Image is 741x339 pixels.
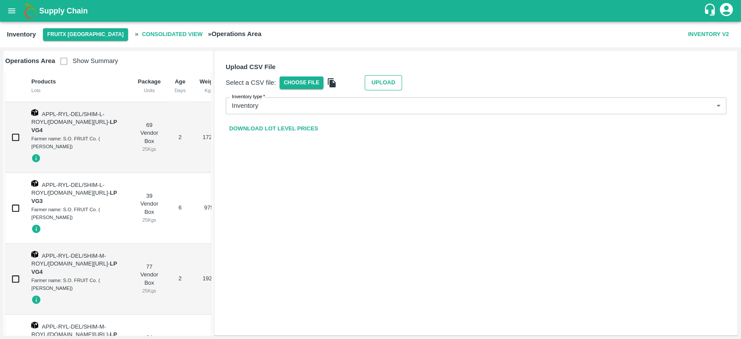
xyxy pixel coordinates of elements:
button: Upload [365,75,402,90]
span: Choose File [280,76,324,89]
span: 1925 [203,275,215,282]
b: Age [175,78,186,85]
div: Farmer name: S.O. FRUIT Co. ( [PERSON_NAME]) [31,276,124,292]
button: open drawer [2,1,22,21]
strong: LP VG3 [31,189,117,204]
strong: LP VG4 [31,119,117,133]
a: Supply Chain [39,5,703,17]
div: 25 Kgs [138,216,161,224]
button: Inventory V2 [685,27,732,42]
span: APPL-RYL-DEL/SHIM-L-ROYL/[DOMAIN_NAME][URL] [31,111,108,126]
a: Download Lot Level Prices [226,121,322,136]
div: customer-support [703,3,718,19]
div: Kgs [200,86,218,94]
div: Farmer name: S.O. FRUIT Co. ( [PERSON_NAME]) [31,206,124,222]
div: Farmer name: S.O. FRUIT Co. ( [PERSON_NAME]) [31,135,124,151]
b: Products [31,78,56,85]
p: Inventory [232,101,258,110]
img: logo [22,2,39,20]
b: Package [138,78,161,85]
div: Lots [31,86,124,94]
td: 2 [168,244,192,315]
strong: LP VG4 [31,260,117,275]
span: APPL-RYL-DEL/SHIM-L-ROYL/[DOMAIN_NAME][URL] [31,182,108,196]
div: account of current user [718,2,734,20]
span: Show Summary [55,57,118,64]
img: box [31,180,38,187]
b: Weight [200,78,218,85]
span: - [31,119,117,133]
b: Inventory [7,31,36,38]
span: APPL-RYL-DEL/SHIM-M-ROYL/[DOMAIN_NAME][URL] [31,323,108,338]
label: Inventory type [232,93,265,100]
img: box [31,109,38,116]
span: - [31,189,117,204]
div: 25 Kgs [138,287,161,295]
div: Units [138,86,161,94]
img: box [31,322,38,329]
span: 975 [204,204,214,211]
div: 69 Vendor Box [138,121,161,153]
td: 6 [168,173,192,244]
div: Days [175,86,185,94]
img: box [31,251,38,258]
b: Consolidated View [142,30,203,40]
b: Supply Chain [39,7,88,15]
span: 1725 [203,134,215,140]
b: » Operations Area [208,30,261,37]
div: 25 Kgs [138,145,161,153]
span: APPL-RYL-DEL/SHIM-M-ROYL/[DOMAIN_NAME][URL] [31,253,108,267]
h2: » [135,27,261,42]
div: 77 Vendor Box [138,263,161,295]
td: 2 [168,102,192,173]
span: - [31,260,117,275]
b: Operations Area [5,57,55,64]
b: Upload CSV File [226,63,276,70]
div: 39 Vendor Box [138,192,161,224]
p: Select a CSV file: [226,78,276,87]
button: Select DC [43,28,128,41]
span: Consolidated View [138,27,206,42]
